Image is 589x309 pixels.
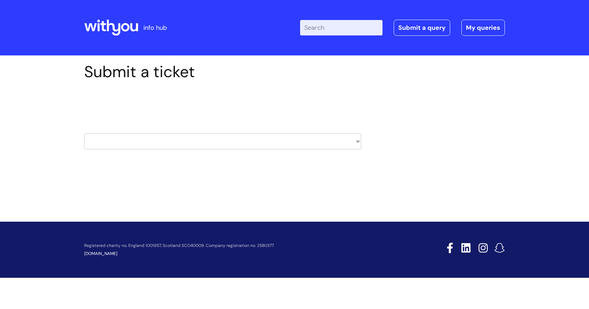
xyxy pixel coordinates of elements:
[84,243,397,248] p: Registered charity no. England 1001957, Scotland SCO40009. Company registration no. 2580377
[300,20,382,35] input: Search
[461,20,505,36] a: My queries
[84,98,361,110] h2: Select issue type
[143,22,167,33] p: info hub
[84,251,117,256] a: [DOMAIN_NAME]
[84,62,361,81] h1: Submit a ticket
[394,20,450,36] a: Submit a query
